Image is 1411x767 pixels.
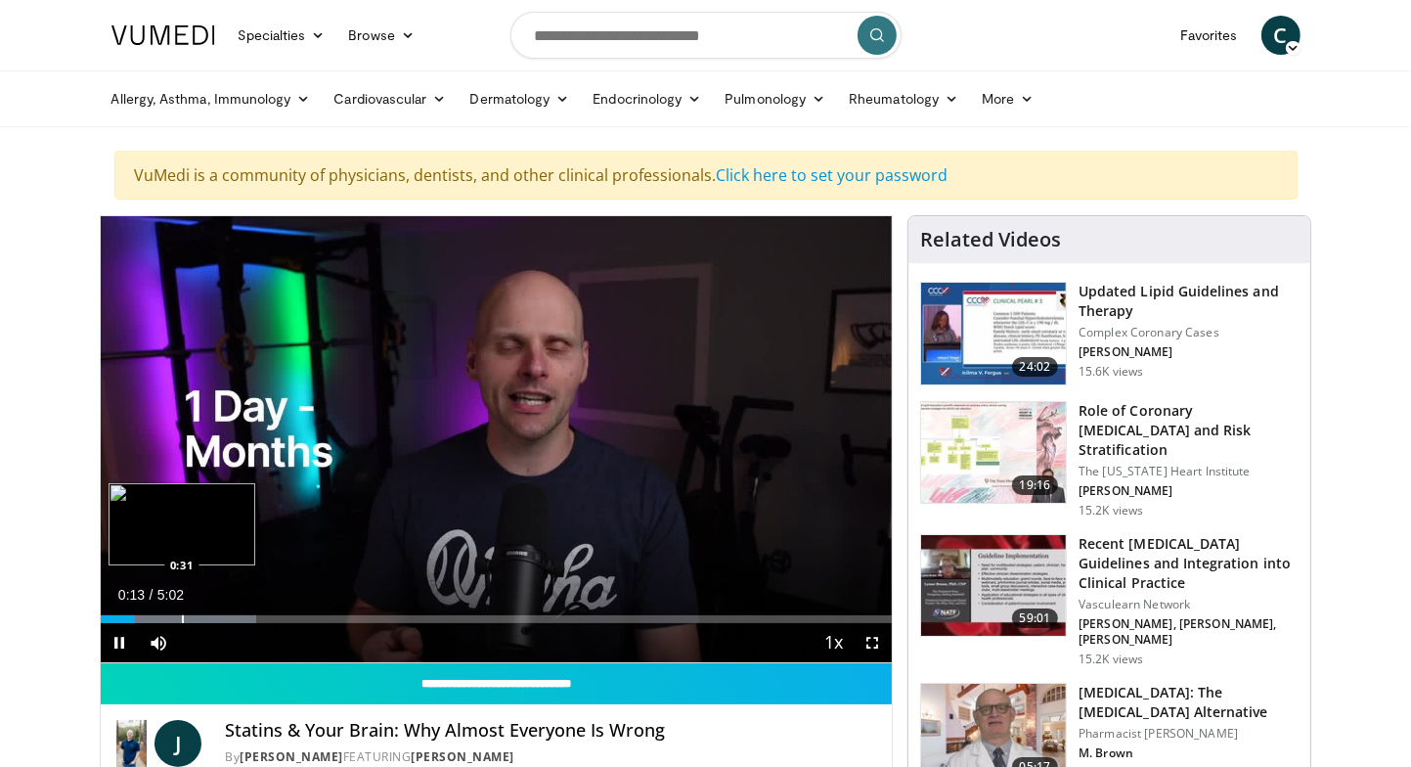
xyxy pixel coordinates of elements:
img: Dr. Jordan Rennicke [116,720,148,767]
h3: Role of Coronary [MEDICAL_DATA] and Risk Stratification [1079,401,1299,460]
h4: Related Videos [920,228,1061,251]
a: Pulmonology [713,79,837,118]
h3: Recent [MEDICAL_DATA] Guidelines and Integration into Clinical Practice [1079,534,1299,593]
img: 1efa8c99-7b8a-4ab5-a569-1c219ae7bd2c.150x105_q85_crop-smart_upscale.jpg [921,402,1066,504]
p: 15.2K views [1079,503,1143,519]
input: Search topics, interventions [510,12,902,59]
a: J [154,720,201,767]
a: 24:02 Updated Lipid Guidelines and Therapy Complex Coronary Cases [PERSON_NAME] 15.6K views [920,282,1299,385]
span: 19:16 [1012,475,1059,495]
p: The [US_STATE] Heart Institute [1079,464,1299,479]
span: / [150,587,154,603]
h4: Statins & Your Brain: Why Almost Everyone Is Wrong [225,720,876,742]
a: 19:16 Role of Coronary [MEDICAL_DATA] and Risk Stratification The [US_STATE] Heart Institute [PER... [920,401,1299,519]
a: Browse [336,16,426,55]
button: Fullscreen [853,623,892,662]
h3: [MEDICAL_DATA]: The [MEDICAL_DATA] Alternative [1079,683,1299,722]
a: Specialties [227,16,337,55]
div: VuMedi is a community of physicians, dentists, and other clinical professionals. [114,151,1298,200]
img: 87825f19-cf4c-4b91-bba1-ce218758c6bb.150x105_q85_crop-smart_upscale.jpg [921,535,1066,637]
button: Pause [101,623,140,662]
a: More [970,79,1045,118]
a: Rheumatology [837,79,970,118]
span: 0:13 [118,587,145,603]
p: 15.6K views [1079,364,1143,380]
a: [PERSON_NAME] [240,748,343,765]
p: [PERSON_NAME] [1079,483,1299,499]
div: Progress Bar [101,615,893,623]
button: Playback Rate [814,623,853,662]
h3: Updated Lipid Guidelines and Therapy [1079,282,1299,321]
a: Favorites [1168,16,1250,55]
div: By FEATURING [225,748,876,766]
p: 15.2K views [1079,652,1143,667]
p: M. Brown [1079,745,1299,761]
a: Click here to set your password [717,164,948,186]
img: 77f671eb-9394-4acc-bc78-a9f077f94e00.150x105_q85_crop-smart_upscale.jpg [921,283,1066,384]
button: Mute [140,623,179,662]
span: 24:02 [1012,357,1059,377]
p: Pharmacist [PERSON_NAME] [1079,726,1299,742]
a: Endocrinology [581,79,713,118]
span: 59:01 [1012,609,1059,628]
img: image.jpeg [109,483,255,565]
a: Dermatology [459,79,582,118]
p: [PERSON_NAME], [PERSON_NAME], [PERSON_NAME] [1079,616,1299,648]
img: VuMedi Logo [111,25,215,45]
video-js: Video Player [101,216,893,663]
a: Cardiovascular [322,79,458,118]
a: Allergy, Asthma, Immunology [100,79,323,118]
p: [PERSON_NAME] [1079,344,1299,360]
p: Complex Coronary Cases [1079,325,1299,340]
span: 5:02 [157,587,184,603]
a: [PERSON_NAME] [411,748,514,765]
p: Vasculearn Network [1079,597,1299,612]
a: C [1261,16,1301,55]
a: 59:01 Recent [MEDICAL_DATA] Guidelines and Integration into Clinical Practice Vasculearn Network ... [920,534,1299,667]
